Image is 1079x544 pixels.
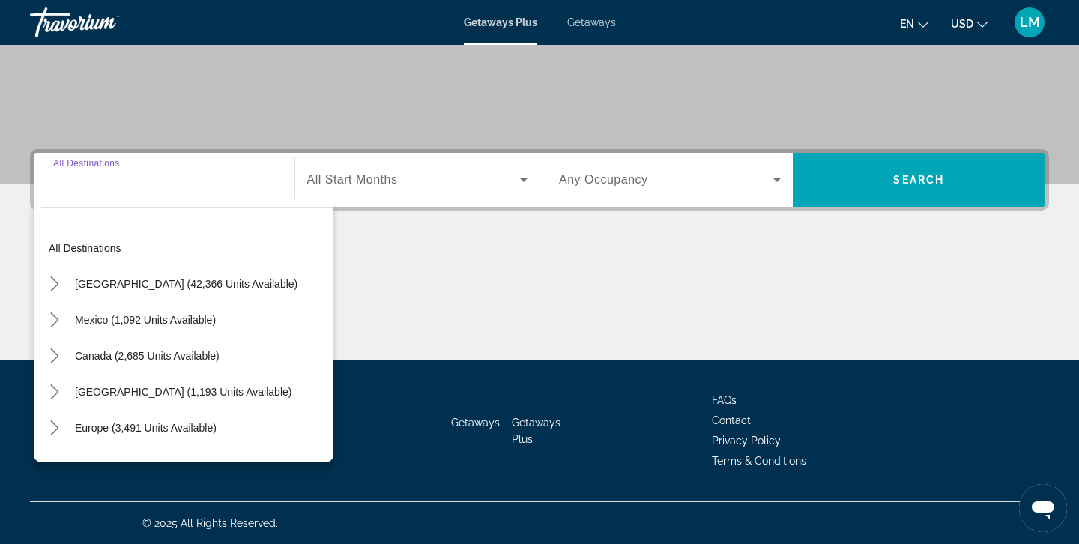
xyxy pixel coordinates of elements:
[951,18,973,30] span: USD
[67,414,224,441] button: Select destination: Europe (3,491 units available)
[75,350,220,362] span: Canada (2,685 units available)
[1020,15,1040,30] span: LM
[30,3,180,42] a: Travorium
[451,417,500,429] a: Getaways
[75,314,216,326] span: Mexico (1,092 units available)
[75,386,291,398] span: [GEOGRAPHIC_DATA] (1,193 units available)
[1010,7,1049,38] button: User Menu
[49,242,121,254] span: All destinations
[793,153,1046,207] button: Search
[67,450,223,477] button: Select destination: Australia (252 units available)
[512,417,560,445] a: Getaways Plus
[41,235,333,262] button: Select destination: All destinations
[893,174,944,186] span: Search
[712,435,781,447] a: Privacy Policy
[41,415,67,441] button: Toggle Europe (3,491 units available) submenu
[41,343,67,369] button: Toggle Canada (2,685 units available) submenu
[712,414,751,426] a: Contact
[53,172,275,190] input: Select destination
[464,16,537,28] a: Getaways Plus
[567,16,616,28] a: Getaways
[41,307,67,333] button: Toggle Mexico (1,092 units available) submenu
[53,158,120,168] span: All Destinations
[67,306,223,333] button: Select destination: Mexico (1,092 units available)
[41,271,67,297] button: Toggle United States (42,366 units available) submenu
[307,173,398,186] span: All Start Months
[75,422,217,434] span: Europe (3,491 units available)
[75,278,297,290] span: [GEOGRAPHIC_DATA] (42,366 units available)
[712,394,737,406] a: FAQs
[142,517,278,529] span: © 2025 All Rights Reserved.
[34,153,1045,207] div: Search widget
[1019,484,1067,532] iframe: Button to launch messaging window
[67,342,227,369] button: Select destination: Canada (2,685 units available)
[559,173,648,186] span: Any Occupancy
[41,451,67,477] button: Toggle Australia (252 units available) submenu
[67,378,299,405] button: Select destination: Caribbean & Atlantic Islands (1,193 units available)
[34,199,333,462] div: Destination options
[900,13,928,34] button: Change language
[67,271,305,297] button: Select destination: United States (42,366 units available)
[712,455,806,467] a: Terms & Conditions
[41,379,67,405] button: Toggle Caribbean & Atlantic Islands (1,193 units available) submenu
[951,13,988,34] button: Change currency
[900,18,914,30] span: en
